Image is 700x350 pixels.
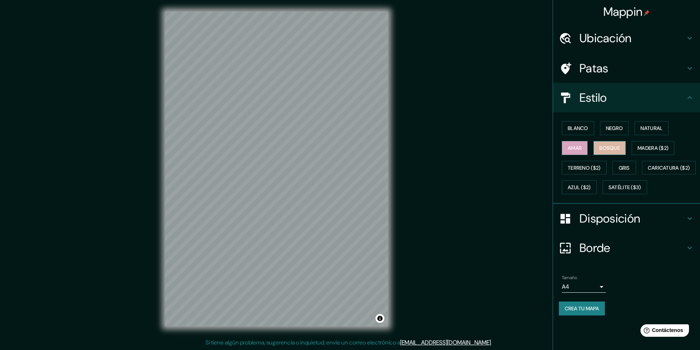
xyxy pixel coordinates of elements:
[562,180,597,194] button: Azul ($2)
[492,338,493,346] font: .
[579,90,607,105] font: Estilo
[562,141,588,155] button: Amar
[562,161,607,175] button: Terreno ($2)
[593,141,626,155] button: Bosque
[613,161,636,175] button: Gris
[562,275,577,281] font: Tamaño
[568,184,591,191] font: Azul ($2)
[205,339,400,346] font: Si tiene algún problema, sugerencia o inquietud, envíe un correo electrónico a
[603,180,647,194] button: Satélite ($3)
[568,125,588,131] font: Blanco
[400,339,491,346] a: [EMAIL_ADDRESS][DOMAIN_NAME]
[619,165,630,171] font: Gris
[579,61,609,76] font: Patas
[559,302,605,315] button: Crea tu mapa
[165,11,388,326] canvas: Mapa
[648,165,690,171] font: Caricatura ($2)
[635,321,692,342] iframe: Lanzador de widgets de ayuda
[579,211,640,226] font: Disposición
[553,24,700,53] div: Ubicación
[638,145,668,151] font: Madera ($2)
[606,125,623,131] font: Negro
[568,145,582,151] font: Amar
[603,4,643,19] font: Mappin
[642,161,696,175] button: Caricatura ($2)
[644,10,650,16] img: pin-icon.png
[565,305,599,312] font: Crea tu mapa
[376,314,384,323] button: Activar o desactivar atribución
[640,125,663,131] font: Natural
[553,83,700,112] div: Estilo
[553,204,700,233] div: Disposición
[600,121,629,135] button: Negro
[635,121,668,135] button: Natural
[553,233,700,263] div: Borde
[491,339,492,346] font: .
[562,281,606,293] div: A4
[493,338,495,346] font: .
[599,145,620,151] font: Bosque
[579,240,610,256] font: Borde
[553,54,700,83] div: Patas
[579,30,632,46] font: Ubicación
[562,283,569,291] font: A4
[568,165,601,171] font: Terreno ($2)
[632,141,674,155] button: Madera ($2)
[562,121,594,135] button: Blanco
[609,184,641,191] font: Satélite ($3)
